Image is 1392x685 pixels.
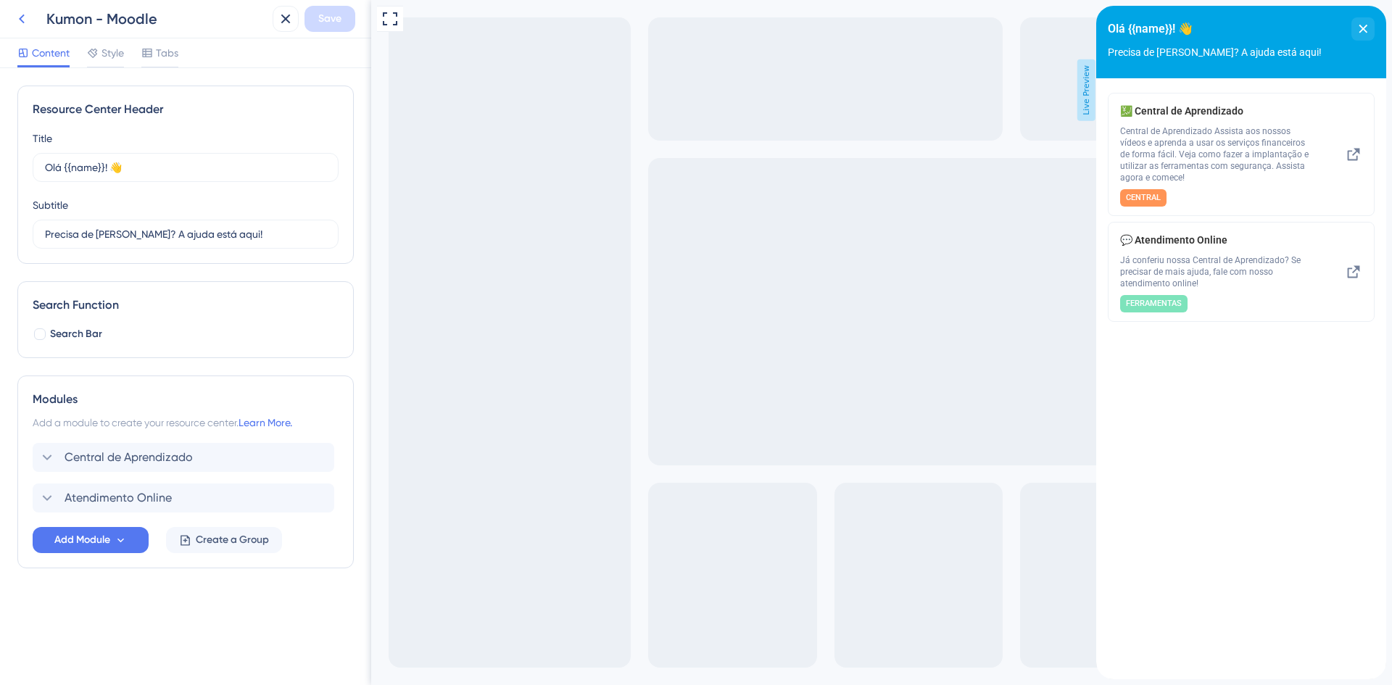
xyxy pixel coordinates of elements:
span: Precisa de [PERSON_NAME]? A ajuda está aqui! [12,41,225,52]
div: Central de Aprendizado [24,96,217,201]
span: Create a Group [196,531,269,549]
div: close resource center [255,12,278,35]
span: Tabs [156,44,178,62]
div: Resource Center Header [33,101,339,118]
span: 💹 Central de Aprendizado [24,96,194,114]
span: 💬 Atendimento Online [24,225,194,243]
span: Olá {{name}}! 👋 [12,12,96,34]
span: Save [318,10,341,28]
input: Title [45,159,326,175]
span: Content [32,44,70,62]
span: Central de Aprendizado Assista aos nossos vídeos e aprenda a usar os serviços financeiros de form... [24,120,217,178]
span: Central de Aprendizado [65,449,193,466]
span: Live Preview [706,59,724,121]
button: Create a Group [166,527,282,553]
div: Atendimento Online [33,483,339,512]
input: Description [45,226,326,242]
button: Save [304,6,355,32]
span: FERRAMENTAS [30,292,86,304]
span: Add Module [54,531,110,549]
span: Search Bar [50,325,102,343]
span: Style [101,44,124,62]
span: Atendimento Online [65,489,172,507]
div: Modules [33,391,339,408]
span: Precisa de [PERSON_NAME]? [5,4,149,21]
span: Add a module to create your resource center. [33,417,239,428]
span: Já conferiu nossa Central de Aprendizado? Se precisar de mais ajuda, fale com nosso atendimento o... [24,249,217,283]
a: Learn More. [239,417,292,428]
div: Title [33,130,52,147]
div: Search Function [33,296,339,314]
div: Kumon - Moodle [46,9,267,29]
div: Atendimento Online [24,225,217,307]
div: Subtitle [33,196,68,214]
span: CENTRAL [30,186,65,198]
div: Central de Aprendizado [33,443,339,472]
button: Add Module [33,527,149,553]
